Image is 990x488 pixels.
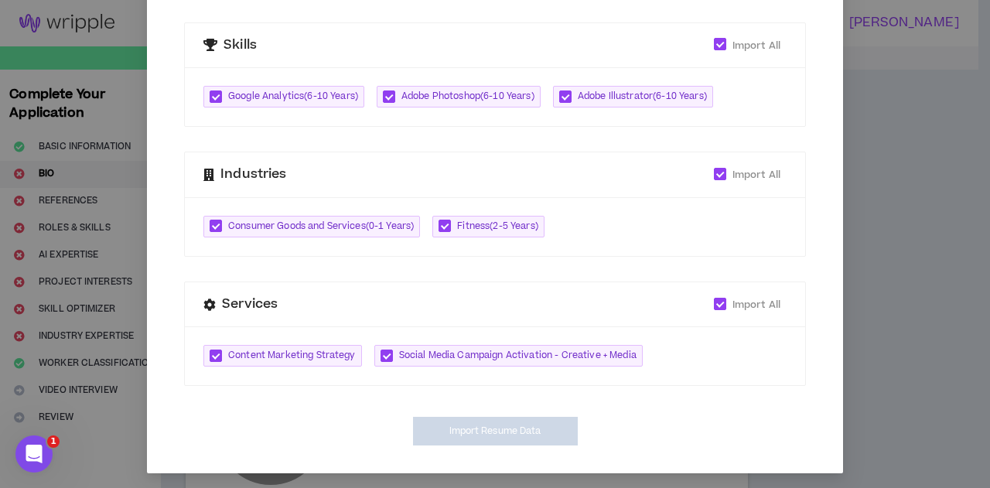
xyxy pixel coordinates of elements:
span: Industries [220,165,286,185]
span: Content Marketing Strategy [228,348,356,363]
span: Skills [224,36,257,56]
span: Adobe Photoshop ( 6-10 Years ) [401,89,534,104]
span: Google Analytics ( 6-10 Years ) [228,89,358,104]
span: Services [222,295,278,315]
span: Fitness ( 2-5 Years ) [457,219,538,234]
span: Adobe Illustrator ( 6-10 Years ) [578,89,707,104]
iframe: Intercom live chat [15,435,53,473]
span: Import All [732,168,780,182]
span: Import All [732,39,780,53]
span: Consumer Goods and Services ( 0-1 Years ) [228,219,414,234]
button: Import Resume Data [413,417,578,445]
span: 1 [47,435,60,448]
span: Import All [732,298,780,312]
span: Social Media Campaign Activation - Creative + Media [399,348,637,363]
